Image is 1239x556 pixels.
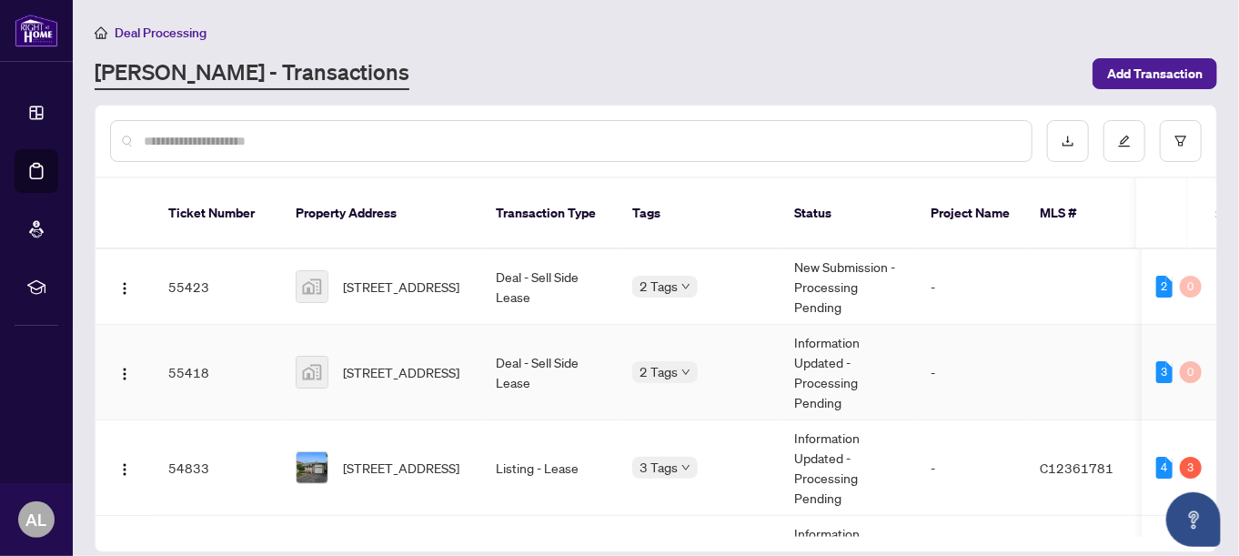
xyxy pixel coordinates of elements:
[618,178,780,249] th: Tags
[1180,276,1202,298] div: 0
[1156,276,1173,298] div: 2
[343,458,459,478] span: [STREET_ADDRESS]
[481,178,618,249] th: Transaction Type
[640,276,678,297] span: 2 Tags
[780,249,916,325] td: New Submission - Processing Pending
[481,325,618,420] td: Deal - Sell Side Lease
[297,357,327,388] img: thumbnail-img
[1174,135,1187,147] span: filter
[1180,361,1202,383] div: 0
[1040,460,1113,476] span: C12361781
[154,325,281,420] td: 55418
[1166,492,1221,547] button: Open asap
[1156,361,1173,383] div: 3
[115,25,206,41] span: Deal Processing
[110,272,139,301] button: Logo
[1047,120,1089,162] button: download
[154,420,281,516] td: 54833
[95,57,409,90] a: [PERSON_NAME] - Transactions
[15,14,58,47] img: logo
[343,277,459,297] span: [STREET_ADDRESS]
[26,507,47,532] span: AL
[1160,120,1202,162] button: filter
[117,462,132,477] img: Logo
[297,271,327,302] img: thumbnail-img
[1118,135,1131,147] span: edit
[481,249,618,325] td: Deal - Sell Side Lease
[154,178,281,249] th: Ticket Number
[780,325,916,420] td: Information Updated - Processing Pending
[1103,120,1145,162] button: edit
[640,361,678,382] span: 2 Tags
[916,249,1025,325] td: -
[780,420,916,516] td: Information Updated - Processing Pending
[1025,178,1134,249] th: MLS #
[681,282,690,291] span: down
[780,178,916,249] th: Status
[916,178,1025,249] th: Project Name
[681,368,690,377] span: down
[640,457,678,478] span: 3 Tags
[1107,59,1203,88] span: Add Transaction
[117,367,132,381] img: Logo
[95,26,107,39] span: home
[110,453,139,482] button: Logo
[343,362,459,382] span: [STREET_ADDRESS]
[117,281,132,296] img: Logo
[681,463,690,472] span: down
[1156,457,1173,479] div: 4
[1180,457,1202,479] div: 3
[297,452,327,483] img: thumbnail-img
[481,420,618,516] td: Listing - Lease
[916,325,1025,420] td: -
[916,420,1025,516] td: -
[1062,135,1074,147] span: download
[1093,58,1217,89] button: Add Transaction
[110,358,139,387] button: Logo
[154,249,281,325] td: 55423
[281,178,481,249] th: Property Address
